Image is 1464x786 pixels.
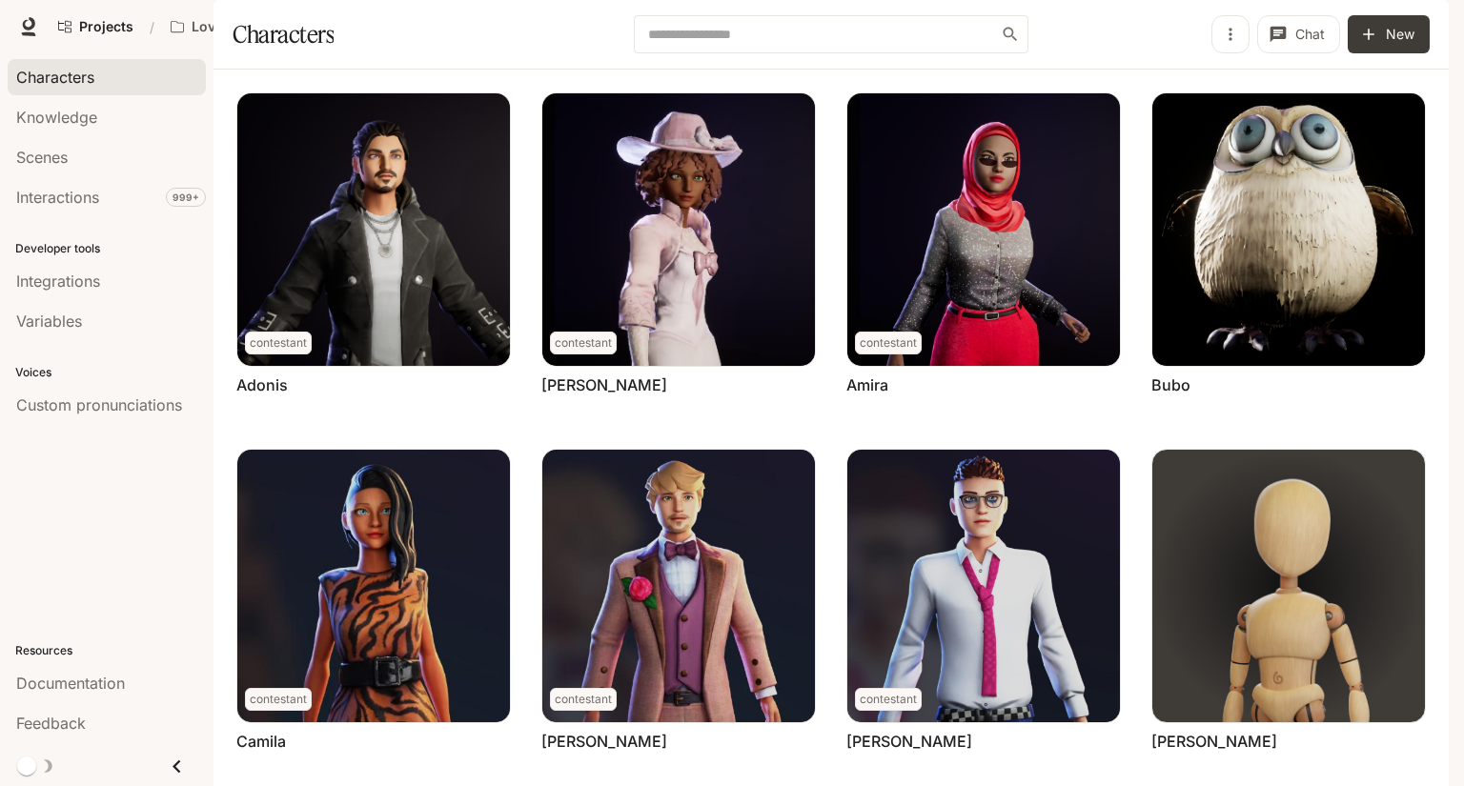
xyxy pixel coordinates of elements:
[847,93,1120,366] img: Amira
[542,93,815,366] img: Amanda
[192,19,287,35] p: Love Bird Cam
[541,374,667,395] a: [PERSON_NAME]
[1151,731,1277,752] a: [PERSON_NAME]
[1152,93,1425,366] img: Bubo
[236,731,286,752] a: Camila
[79,19,133,35] span: Projects
[233,15,334,53] h1: Characters
[237,93,510,366] img: Adonis
[847,450,1120,722] img: Ethan
[541,731,667,752] a: [PERSON_NAME]
[162,8,316,46] button: Open workspace menu
[237,450,510,722] img: Camila
[846,731,972,752] a: [PERSON_NAME]
[542,450,815,722] img: Chad
[1151,374,1190,395] a: Bubo
[50,8,142,46] a: Go to projects
[1152,450,1425,722] img: Gregull
[1257,15,1340,53] button: Chat
[236,374,288,395] a: Adonis
[1348,15,1430,53] button: New
[142,17,162,37] div: /
[846,374,888,395] a: Amira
